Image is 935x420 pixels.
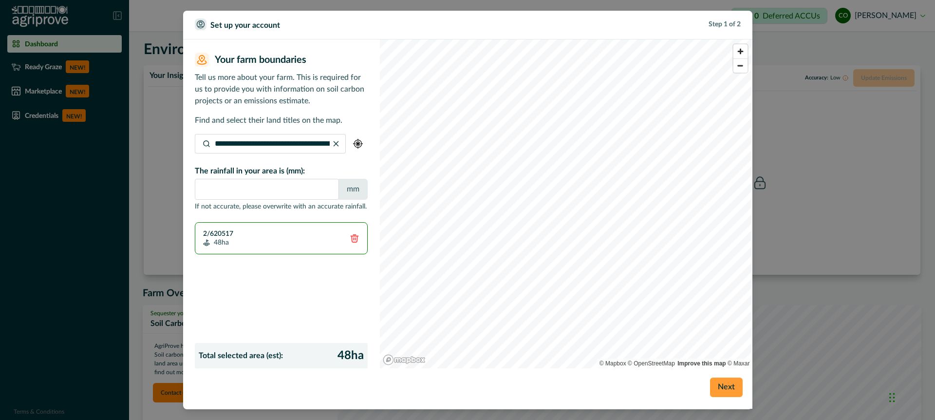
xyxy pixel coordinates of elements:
p: Total selected area (est): [199,350,283,362]
iframe: Chat Widget [886,373,935,420]
img: gps-3587b8eb.png [353,139,363,149]
canvas: Map [380,39,752,368]
a: OpenStreetMap [628,360,675,367]
p: The rainfall in your area is (mm): [195,165,368,177]
div: Drag [889,383,895,412]
span: Zoom out [733,59,748,73]
a: Mapbox logo [383,354,426,365]
div: mm [338,179,368,200]
p: Step 1 of 2 [709,19,741,30]
a: Map feedback [677,360,726,367]
p: Find and select their land titles on the map. [195,115,368,126]
button: Zoom out [733,58,748,73]
a: Maxar [728,360,750,367]
p: If not accurate, please overwrite with an accurate rainfall. [195,202,368,212]
p: 48 ha [203,239,233,246]
p: 2/620517 [203,230,233,237]
p: 48 ha [337,347,364,364]
h2: Your farm boundaries [209,54,368,66]
a: Mapbox [599,360,626,367]
button: Zoom in [733,44,748,58]
button: Next [710,378,743,397]
p: Set up your account [210,19,280,31]
p: Tell us more about your farm. This is required for us to provide you with information on soil car... [195,72,368,107]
